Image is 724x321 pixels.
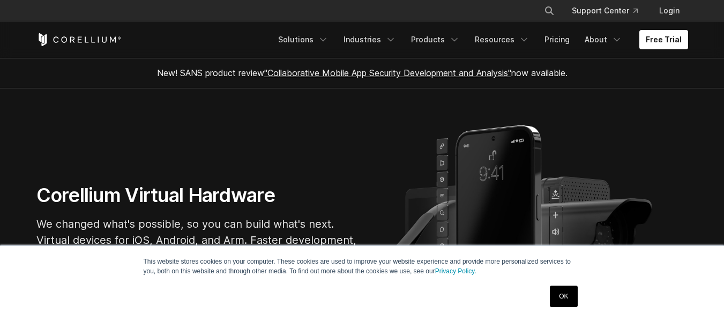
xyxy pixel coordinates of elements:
[540,1,559,20] button: Search
[550,286,577,307] a: OK
[144,257,581,276] p: This website stores cookies on your computer. These cookies are used to improve your website expe...
[157,68,568,78] span: New! SANS product review now available.
[468,30,536,49] a: Resources
[272,30,688,49] div: Navigation Menu
[563,1,646,20] a: Support Center
[36,33,122,46] a: Corellium Home
[639,30,688,49] a: Free Trial
[264,68,511,78] a: "Collaborative Mobile App Security Development and Analysis"
[36,216,358,264] p: We changed what's possible, so you can build what's next. Virtual devices for iOS, Android, and A...
[538,30,576,49] a: Pricing
[651,1,688,20] a: Login
[405,30,466,49] a: Products
[578,30,629,49] a: About
[531,1,688,20] div: Navigation Menu
[435,267,476,275] a: Privacy Policy.
[272,30,335,49] a: Solutions
[337,30,402,49] a: Industries
[36,183,358,207] h1: Corellium Virtual Hardware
